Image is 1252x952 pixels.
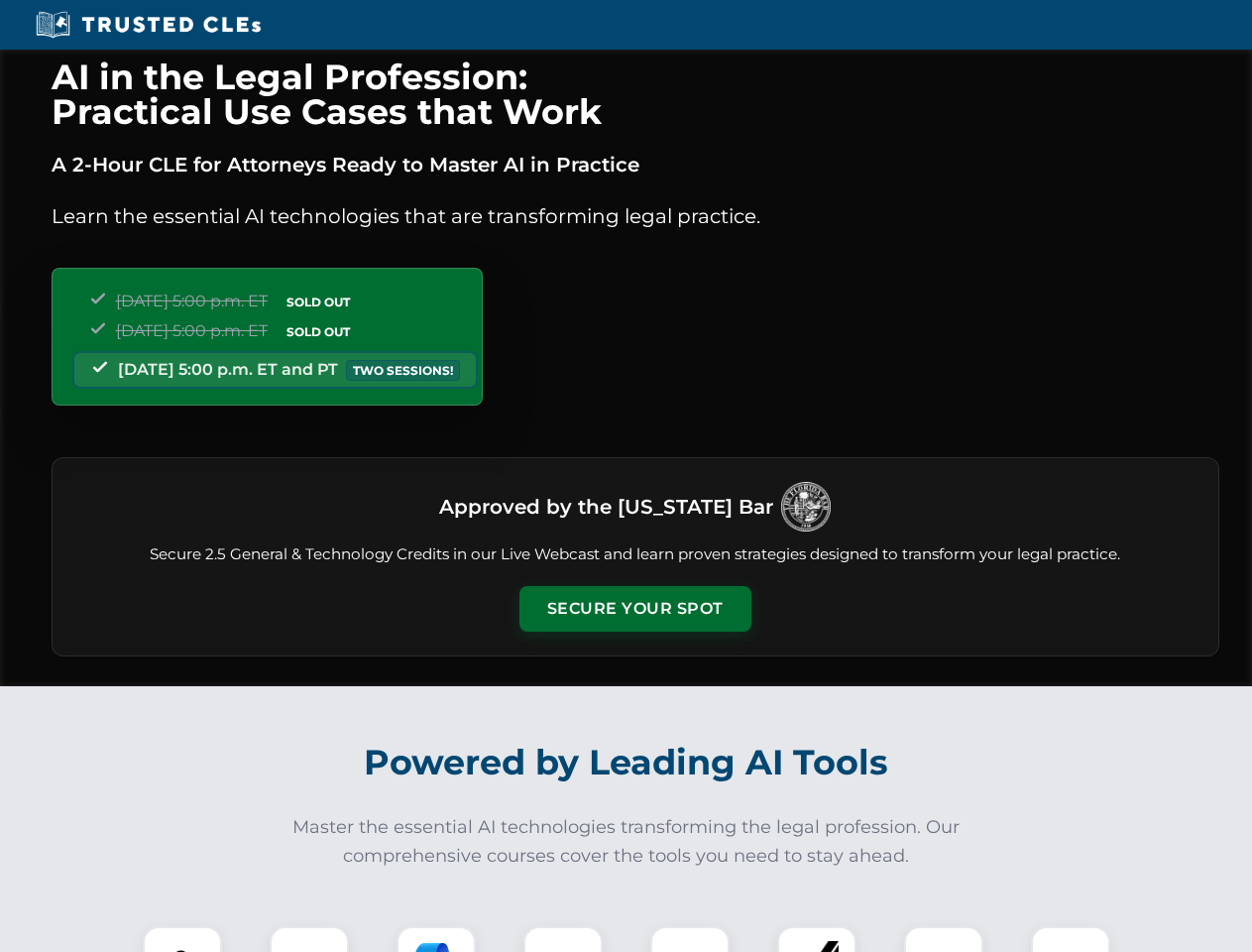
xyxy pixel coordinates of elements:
img: Trusted CLEs [30,10,267,40]
p: A 2-Hour CLE for Attorneys Ready to Master AI in Practice [52,149,1219,180]
img: Logo [781,482,831,532]
span: [DATE] 5:00 p.m. ET [116,292,268,310]
p: Master the essential AI technologies transforming the legal profession. Our comprehensive courses... [280,813,973,871]
h1: AI in the Legal Profession: Practical Use Cases that Work [52,59,1219,129]
h3: Approved by the [US_STATE] Bar [439,489,773,525]
p: Learn the essential AI technologies that are transforming legal practice. [52,200,1219,232]
button: Secure Your Spot [519,586,751,632]
span: [DATE] 5:00 p.m. ET [116,321,268,340]
span: SOLD OUT [280,321,357,342]
p: Secure 2.5 General & Technology Credits in our Live Webcast and learn proven strategies designed ... [76,543,1195,566]
span: SOLD OUT [280,292,357,312]
h2: Powered by Leading AI Tools [77,728,1176,797]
